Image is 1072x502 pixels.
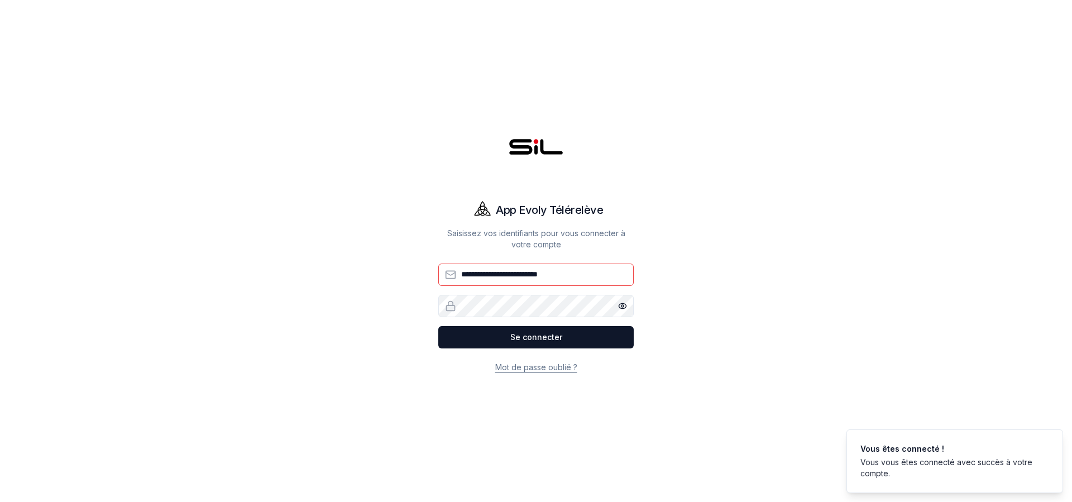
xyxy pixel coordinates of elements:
[860,457,1045,479] div: Vous vous êtes connecté avec succès à votre compte.
[469,197,496,223] img: Evoly Logo
[438,228,634,250] p: Saisissez vos identifiants pour vous connecter à votre compte
[496,202,603,218] h1: App Evoly Télérelève
[860,443,1045,455] div: Vous êtes connecté !
[438,326,634,348] button: Se connecter
[509,123,563,176] img: SIL - CAD Logo
[495,362,577,372] a: Mot de passe oublié ?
